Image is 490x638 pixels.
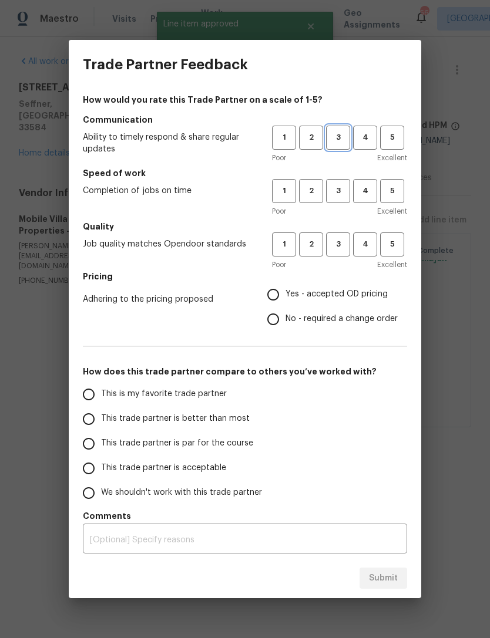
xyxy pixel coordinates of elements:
[101,437,253,450] span: This trade partner is par for the course
[286,313,398,325] span: No - required a change order
[83,510,407,522] h5: Comments
[299,179,323,203] button: 2
[83,185,253,197] span: Completion of jobs on time
[381,131,403,144] span: 5
[272,232,296,256] button: 1
[326,232,350,256] button: 3
[267,282,407,332] div: Pricing
[353,126,377,150] button: 4
[83,94,407,106] h4: How would you rate this Trade Partner on a scale of 1-5?
[101,487,262,499] span: We shouldn't work with this trade partner
[300,238,322,251] span: 2
[381,184,403,198] span: 5
[83,382,407,505] div: How does this trade partner compare to others you’ve worked with?
[83,271,407,282] h5: Pricing
[83,114,407,126] h5: Communication
[299,232,323,256] button: 2
[353,232,377,256] button: 4
[273,238,295,251] span: 1
[272,205,286,217] span: Poor
[273,184,295,198] span: 1
[101,413,250,425] span: This trade partner is better than most
[286,288,388,301] span: Yes - accepted OD pricing
[272,179,296,203] button: 1
[273,131,295,144] span: 1
[380,126,404,150] button: 5
[101,388,227,400] span: This is my favorite trade partner
[300,184,322,198] span: 2
[299,126,323,150] button: 2
[327,238,349,251] span: 3
[326,179,350,203] button: 3
[327,131,349,144] span: 3
[380,179,404,203] button: 5
[327,184,349,198] span: 3
[83,221,407,232] h5: Quality
[377,205,407,217] span: Excellent
[354,184,376,198] span: 4
[101,462,226,474] span: This trade partner is acceptable
[83,293,249,305] span: Adhering to the pricing proposed
[272,259,286,271] span: Poor
[83,167,407,179] h5: Speed of work
[377,259,407,271] span: Excellent
[381,238,403,251] span: 5
[272,126,296,150] button: 1
[377,152,407,164] span: Excellent
[83,238,253,250] span: Job quality matches Opendoor standards
[83,56,248,73] h3: Trade Partner Feedback
[326,126,350,150] button: 3
[353,179,377,203] button: 4
[272,152,286,164] span: Poor
[83,131,253,155] span: Ability to timely respond & share regular updates
[380,232,404,256] button: 5
[354,238,376,251] span: 4
[354,131,376,144] span: 4
[83,366,407,377] h5: How does this trade partner compare to others you’ve worked with?
[300,131,322,144] span: 2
